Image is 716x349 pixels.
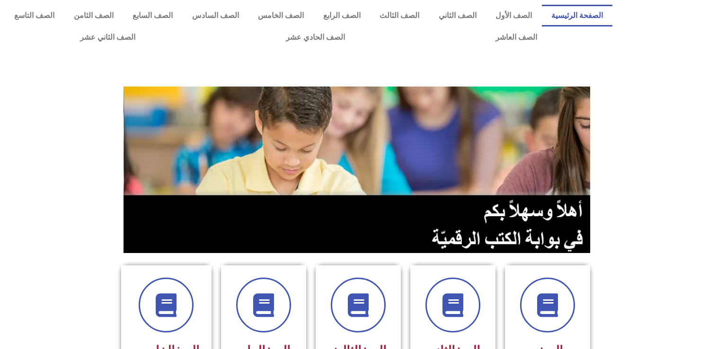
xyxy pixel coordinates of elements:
a: الصف السادس [183,5,249,26]
a: الصف السابع [123,5,183,26]
a: الصف الرابع [314,5,371,26]
a: الصف الثاني [429,5,486,26]
a: الصف التاسع [5,5,64,26]
a: الصف الثالث [370,5,429,26]
a: الصف العاشر [420,26,612,48]
a: الصف الخامس [248,5,314,26]
a: الصفحة الرئيسية [542,5,613,26]
a: الصف الثاني عشر [5,26,211,48]
a: الصف الأول [486,5,542,26]
a: الصف الثامن [64,5,124,26]
a: الصف الحادي عشر [211,26,420,48]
